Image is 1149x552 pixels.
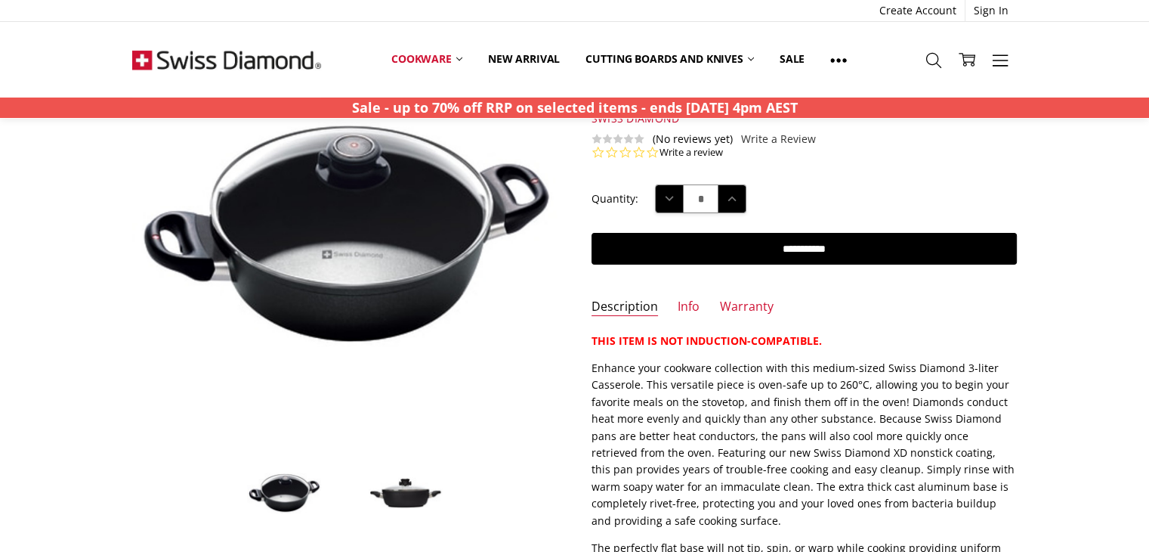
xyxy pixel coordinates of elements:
[591,299,658,316] a: Description
[591,333,822,348] strong: THIS ITEM IS NOT INDUCTION-COMPATIBLE.
[678,299,700,316] a: Info
[817,42,860,76] a: Show All
[246,472,322,514] img: XD Nonstick Casserole with Lid - 24CM X 7.5CM 3L
[352,98,798,116] strong: Sale - up to 70% off RRP on selected items - ends [DATE] 4pm AEST
[591,191,638,207] label: Quantity:
[132,22,321,98] img: Free Shipping On Every Order
[591,360,1017,529] p: Enhance your cookware collection with this medium-sized Swiss Diamond 3-liter Casserole. This ver...
[378,42,475,76] a: Cookware
[475,42,573,76] a: New arrival
[368,476,443,510] img: XD Nonstick Casserole with Lid - 24CM X 7.5CM 3L
[573,42,767,76] a: Cutting boards and knives
[767,42,817,76] a: Sale
[720,299,774,316] a: Warranty
[653,133,733,145] span: (No reviews yet)
[741,133,816,145] a: Write a Review
[659,146,723,160] a: Write a review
